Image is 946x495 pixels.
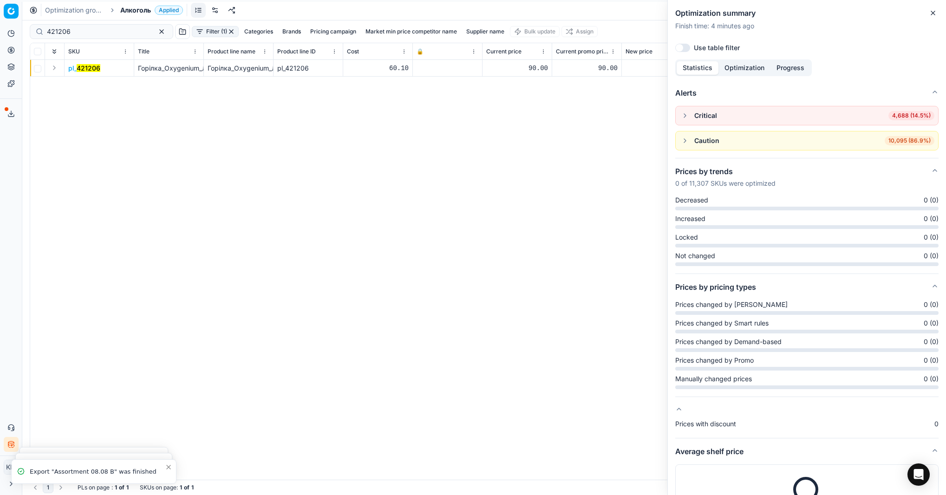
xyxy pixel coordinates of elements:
[924,251,939,261] span: 0 (0)
[4,460,19,475] button: КM
[241,26,277,37] button: Categories
[68,64,100,73] span: pl_
[115,484,117,491] strong: 1
[277,64,339,73] div: pl_421206
[924,233,939,242] span: 0 (0)
[626,48,652,55] span: New price
[675,337,782,346] span: Prices changed by Demand-based
[417,48,424,55] span: 🔒
[924,319,939,328] span: 0 (0)
[192,26,239,37] button: Filter (1)
[47,27,149,36] input: Search by SKU or title
[49,62,60,73] button: Expand
[934,419,939,429] span: 0
[486,64,548,73] div: 90.00
[675,233,698,242] span: Locked
[30,467,165,476] div: Export "Assortment 08.08 В" was finished
[184,484,189,491] strong: of
[694,136,719,145] div: Caution
[675,21,939,31] p: Finish time : 4 minutes ago
[49,46,60,57] button: Expand all
[45,6,104,15] a: Optimization groups
[68,48,80,55] span: SKU
[30,482,41,493] button: Go to previous page
[180,484,182,491] strong: 1
[718,61,770,75] button: Optimization
[924,214,939,223] span: 0 (0)
[155,6,183,15] span: Applied
[556,64,618,73] div: 90.00
[556,48,608,55] span: Current promo price
[120,6,151,15] span: Алкоголь
[78,484,110,491] span: PLs on page
[77,64,100,72] mark: 421206
[770,61,810,75] button: Progress
[68,64,100,73] button: pl_421206
[45,6,183,15] nav: breadcrumb
[208,64,269,73] div: Горілка_Oxygenium_Легка_Особлива,_40%,_0,5_л_(652085)
[55,482,66,493] button: Go to next page
[675,166,776,177] h5: Prices by trends
[138,48,150,55] span: Title
[120,6,183,15] span: АлкогольApplied
[924,195,939,205] span: 0 (0)
[675,419,736,429] span: Prices with discount
[675,251,715,261] span: Not changed
[307,26,360,37] button: Pricing campaign
[675,195,939,274] div: Prices by trends0 of 11,307 SKUs were optimized
[675,300,788,309] span: Prices changed by [PERSON_NAME]
[675,438,939,464] button: Average shelf price
[561,26,598,37] button: Assign
[486,48,522,55] span: Current price
[126,484,129,491] strong: 1
[347,48,359,55] span: Cost
[279,26,305,37] button: Brands
[924,374,939,384] span: 0 (0)
[208,48,255,55] span: Product line name
[119,484,124,491] strong: of
[675,80,939,106] button: Alerts
[138,64,326,72] span: Горілка_Oxygenium_Легка_Особлива,_40%,_0,5_л_(652085)
[675,374,752,384] span: Manually changed prices
[140,484,178,491] span: SKUs on page :
[78,484,129,491] div: :
[675,158,939,195] button: Prices by trends0 of 11,307 SKUs were optimized
[43,482,53,493] button: 1
[626,64,687,73] div: 90.00
[347,64,409,73] div: 60.10
[675,7,939,19] h2: Optimization summary
[510,26,560,37] button: Bulk update
[675,356,754,365] span: Prices changed by Promo
[907,463,930,486] div: Open Intercom Messenger
[675,274,939,300] button: Prices by pricing types
[675,319,769,328] span: Prices changed by Smart rules
[675,179,776,188] p: 0 of 11,307 SKUs were optimized
[191,484,194,491] strong: 1
[677,61,718,75] button: Statistics
[362,26,461,37] button: Market min price competitor name
[694,45,740,51] label: Use table filter
[163,462,174,473] button: Close toast
[885,136,934,145] span: 10,095 (86.9%)
[675,195,708,205] span: Decreased
[675,300,939,397] div: Prices by pricing types
[675,106,939,158] div: Alerts
[888,111,934,120] span: 4,688 (14.5%)
[675,214,705,223] span: Increased
[924,300,939,309] span: 0 (0)
[30,482,66,493] nav: pagination
[694,111,717,120] div: Critical
[924,337,939,346] span: 0 (0)
[4,460,18,474] span: КM
[277,48,316,55] span: Product line ID
[463,26,508,37] button: Supplier name
[924,356,939,365] span: 0 (0)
